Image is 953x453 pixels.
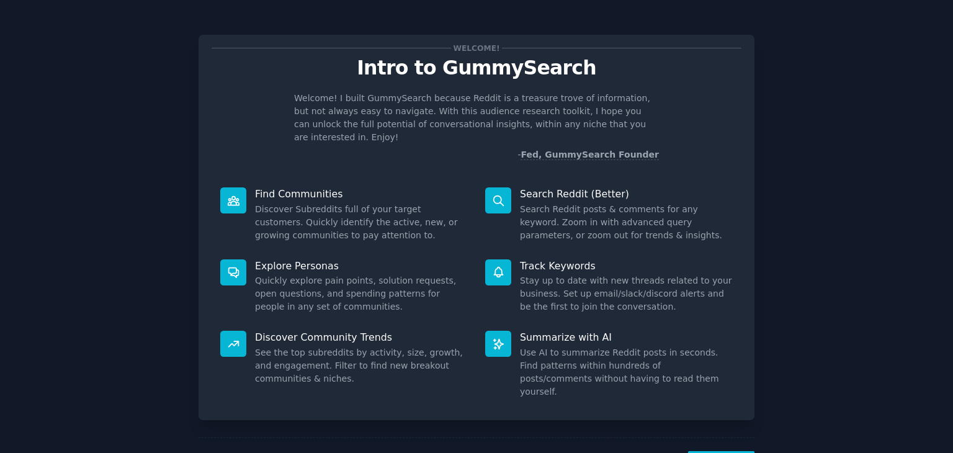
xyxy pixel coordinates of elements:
[255,259,468,272] p: Explore Personas
[255,346,468,385] dd: See the top subreddits by activity, size, growth, and engagement. Filter to find new breakout com...
[451,42,502,55] span: Welcome!
[520,331,733,344] p: Summarize with AI
[255,187,468,200] p: Find Communities
[520,346,733,398] dd: Use AI to summarize Reddit posts in seconds. Find patterns within hundreds of posts/comments with...
[255,274,468,313] dd: Quickly explore pain points, solution requests, open questions, and spending patterns for people ...
[517,148,659,161] div: -
[520,259,733,272] p: Track Keywords
[212,57,741,79] p: Intro to GummySearch
[255,331,468,344] p: Discover Community Trends
[520,187,733,200] p: Search Reddit (Better)
[520,274,733,313] dd: Stay up to date with new threads related to your business. Set up email/slack/discord alerts and ...
[520,203,733,242] dd: Search Reddit posts & comments for any keyword. Zoom in with advanced query parameters, or zoom o...
[521,150,659,160] a: Fed, GummySearch Founder
[255,203,468,242] dd: Discover Subreddits full of your target customers. Quickly identify the active, new, or growing c...
[294,92,659,144] p: Welcome! I built GummySearch because Reddit is a treasure trove of information, but not always ea...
